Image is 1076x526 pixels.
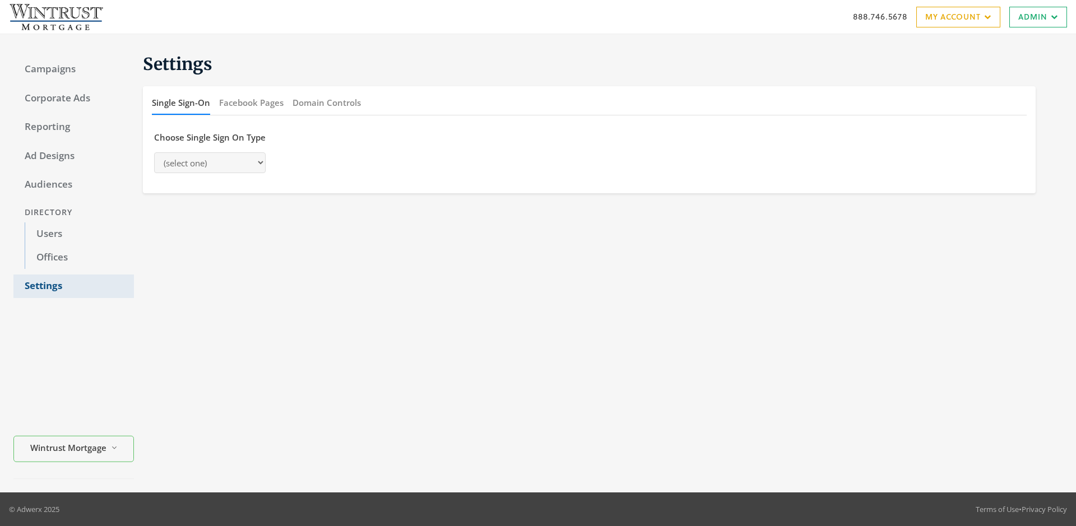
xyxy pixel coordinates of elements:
a: Campaigns [13,58,134,81]
a: Users [25,222,134,246]
h5: Choose Single Sign On Type [154,132,266,143]
a: Settings [13,274,134,298]
div: • [976,504,1067,515]
a: Offices [25,246,134,269]
button: Facebook Pages [219,91,284,115]
a: 888.746.5678 [853,11,907,22]
a: Privacy Policy [1022,504,1067,514]
button: Wintrust Mortgage [13,436,134,462]
a: Admin [1009,7,1067,27]
a: My Account [916,7,1000,27]
a: Audiences [13,173,134,197]
a: Corporate Ads [13,87,134,110]
a: Reporting [13,115,134,139]
span: Settings [143,53,212,75]
p: © Adwerx 2025 [9,504,59,515]
button: Domain Controls [293,91,361,115]
button: Single Sign-On [152,91,210,115]
span: Wintrust Mortgage [30,441,106,454]
a: Ad Designs [13,145,134,168]
img: Adwerx [9,3,103,31]
div: Directory [13,202,134,223]
a: Terms of Use [976,504,1019,514]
